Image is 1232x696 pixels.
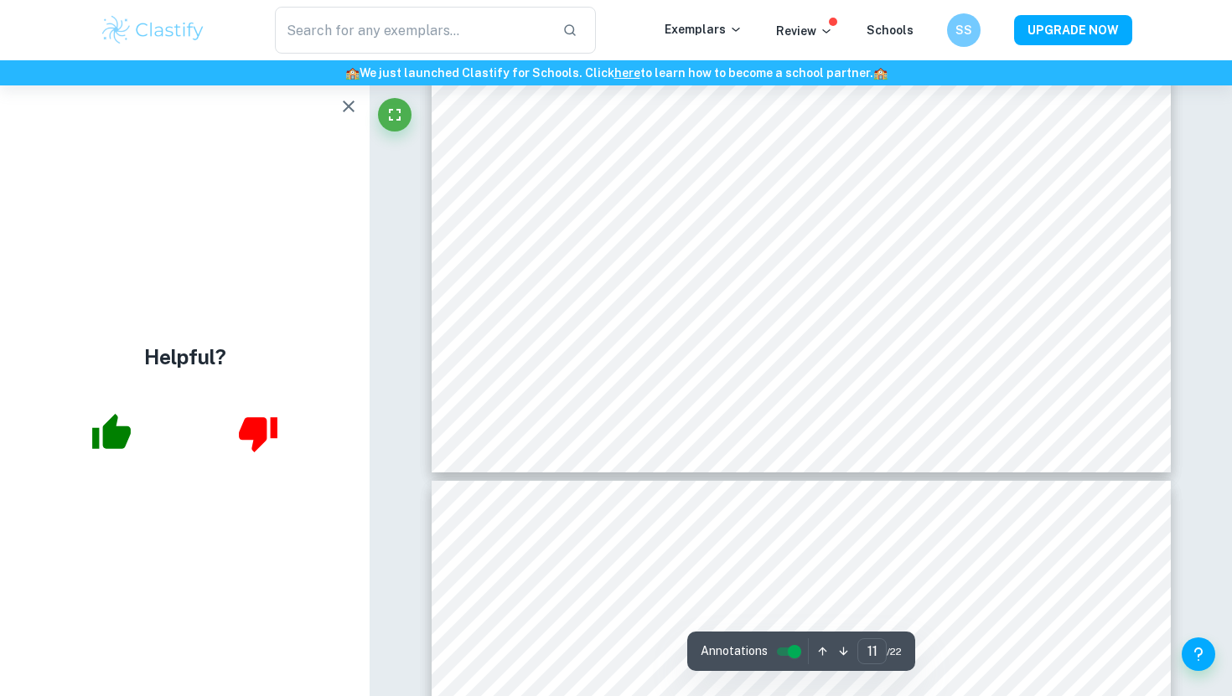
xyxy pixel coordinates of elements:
span: 🏫 [873,66,888,80]
button: Help and Feedback [1182,637,1215,671]
button: UPGRADE NOW [1014,15,1132,45]
h6: SS [955,21,974,39]
button: SS [947,13,981,47]
a: Schools [867,23,914,37]
p: Review [776,22,833,40]
a: here [614,66,640,80]
input: Search for any exemplars... [275,7,549,54]
span: 🏫 [345,66,360,80]
span: / 22 [887,644,902,659]
span: Annotations [701,642,768,660]
h4: Helpful? [144,342,226,372]
p: Exemplars [665,20,743,39]
h6: We just launched Clastify for Schools. Click to learn how to become a school partner. [3,64,1229,82]
img: Clastify logo [100,13,206,47]
button: Fullscreen [378,98,412,131]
